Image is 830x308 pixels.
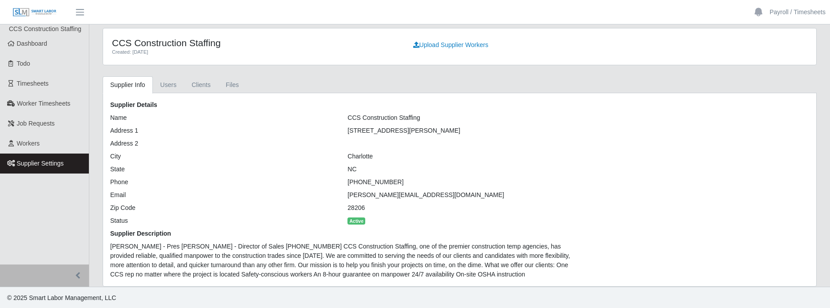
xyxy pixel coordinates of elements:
[110,101,157,108] b: Supplier Details
[341,165,578,174] div: NC
[17,140,40,147] span: Workers
[104,113,341,122] div: Name
[347,217,365,225] span: Active
[341,152,578,161] div: Charlotte
[104,165,341,174] div: State
[770,8,826,17] a: Payroll / Timesheets
[112,48,394,56] div: Created: [DATE]
[104,216,341,225] div: Status
[104,139,341,148] div: Address 2
[341,126,578,135] div: [STREET_ADDRESS][PERSON_NAME]
[17,60,30,67] span: Todo
[341,203,578,213] div: 28206
[104,126,341,135] div: Address 1
[407,37,494,53] a: Upload Supplier Workers
[12,8,57,17] img: SLM Logo
[7,294,116,301] span: © 2025 Smart Labor Management, LLC
[103,76,153,94] a: Supplier Info
[17,160,64,167] span: Supplier Settings
[9,25,81,32] span: CCS Construction Staffing
[112,37,394,48] h4: CCS Construction Staffing
[17,80,49,87] span: Timesheets
[104,178,341,187] div: Phone
[341,178,578,187] div: [PHONE_NUMBER]
[184,76,218,94] a: Clients
[17,120,55,127] span: Job Requests
[153,76,184,94] a: Users
[341,190,578,200] div: [PERSON_NAME][EMAIL_ADDRESS][DOMAIN_NAME]
[104,203,341,213] div: Zip Code
[17,40,48,47] span: Dashboard
[104,190,341,200] div: Email
[218,76,247,94] a: Files
[104,242,579,279] div: [PERSON_NAME] - Pres [PERSON_NAME] - Director of Sales [PHONE_NUMBER] CCS Construction Staffing, ...
[17,100,70,107] span: Worker Timesheets
[110,230,171,237] b: Supplier Description
[341,113,578,122] div: CCS Construction Staffing
[104,152,341,161] div: City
